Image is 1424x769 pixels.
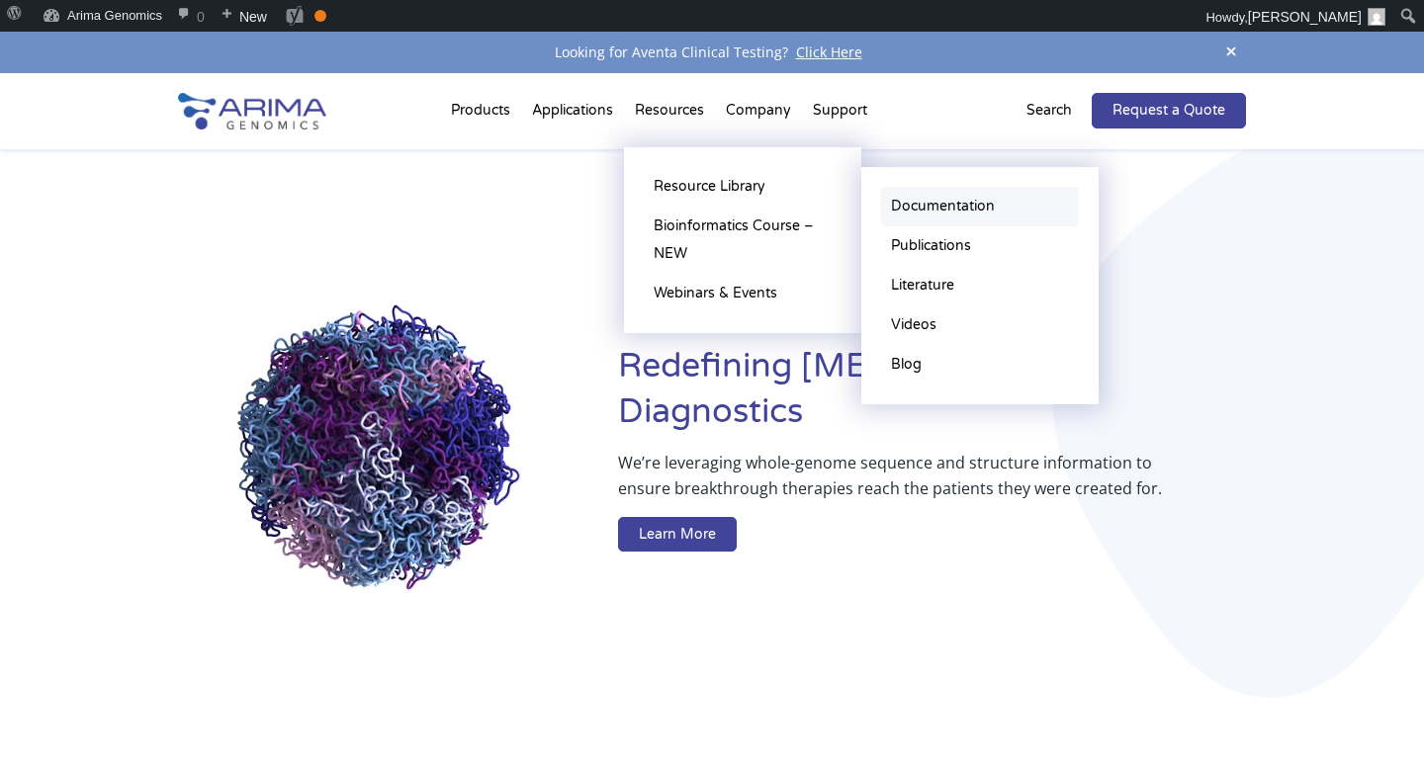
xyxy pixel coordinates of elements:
[881,305,1079,345] a: Videos
[644,167,842,207] a: Resource Library
[788,43,870,61] a: Click Here
[1092,93,1246,128] a: Request a Quote
[644,207,842,274] a: Bioinformatics Course – NEW
[881,345,1079,384] a: Blog
[1248,9,1362,25] span: [PERSON_NAME]
[1325,674,1424,769] iframe: Chat Widget
[881,187,1079,226] a: Documentation
[881,266,1079,305] a: Literature
[178,40,1246,65] div: Looking for Aventa Clinical Testing?
[1026,98,1072,124] p: Search
[314,10,326,22] div: OK
[618,517,737,553] a: Learn More
[881,226,1079,266] a: Publications
[618,450,1167,517] p: We’re leveraging whole-genome sequence and structure information to ensure breakthrough therapies...
[178,93,326,129] img: Arima-Genomics-logo
[644,274,842,313] a: Webinars & Events
[618,344,1246,450] h1: Redefining [MEDICAL_DATA] Diagnostics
